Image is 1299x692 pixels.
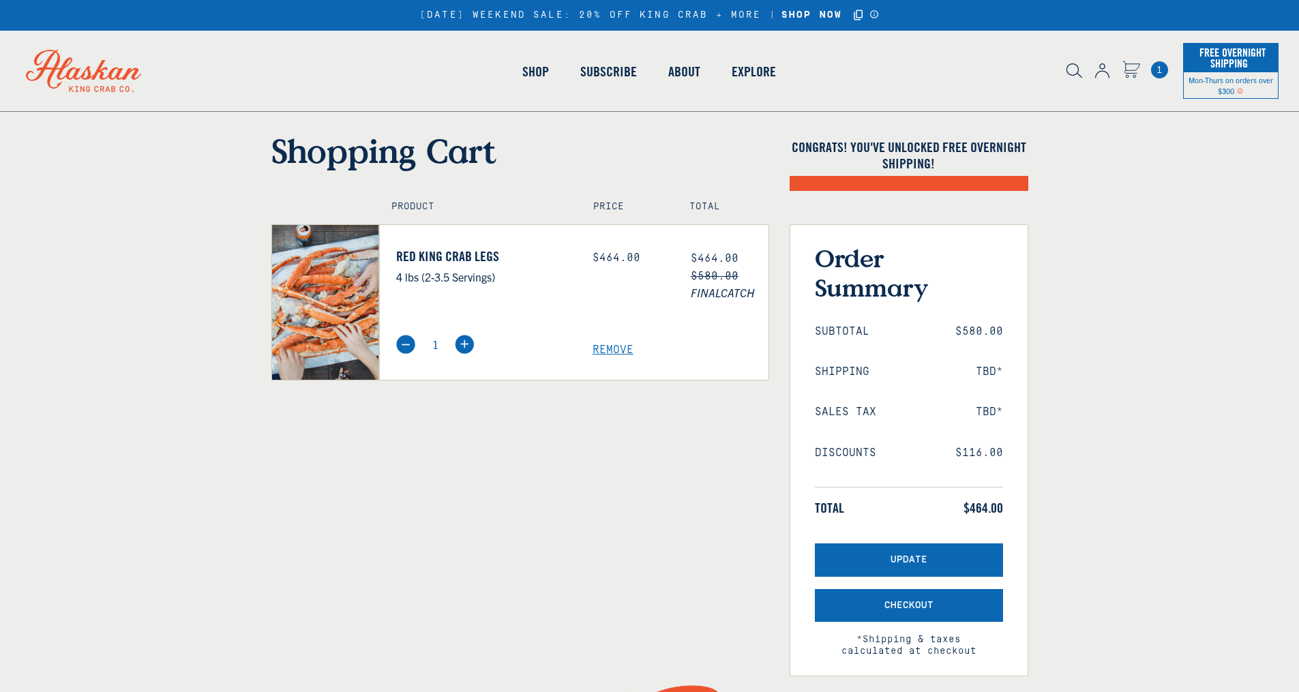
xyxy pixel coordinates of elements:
button: Checkout [815,589,1003,622]
a: SHOP NOW [777,10,847,21]
span: Total [815,500,844,516]
span: *Shipping & taxes calculated at checkout [815,622,1003,657]
h4: Total [689,201,756,213]
a: Shop [507,33,565,110]
img: Alaskan King Crab Co. logo [7,31,160,111]
a: Explore [716,33,792,110]
span: 1 [1151,61,1168,78]
span: $464.00 [691,252,738,265]
span: Shipping Notice Icon [1237,86,1243,95]
a: Announcement Bar Modal [869,10,880,19]
img: minus [396,335,415,354]
a: Cart [1122,61,1140,80]
s: $580.00 [691,270,738,282]
span: Sales Tax [815,406,876,419]
a: Red King Crab Legs [396,248,572,265]
span: $116.00 [955,447,1003,460]
p: 4 lbs (2-3.5 Servings) [396,268,572,286]
h3: Order Summary [815,243,1003,302]
span: Mon-Thurs on orders over $300 [1189,75,1273,95]
div: $464.00 [593,252,670,265]
span: Shipping [815,365,869,378]
img: account [1095,63,1109,78]
div: [DATE] WEEKEND SALE: 20% OFF KING CRAB + MORE | [419,7,880,23]
h4: Price [593,201,660,213]
h1: Shopping Cart [271,131,769,170]
a: Cart [1151,61,1168,78]
h4: Congrats! You've unlocked FREE OVERNIGHT SHIPPING! [790,139,1028,172]
img: Red King Crab Legs - 4 lbs (2-3.5 Servings) [272,225,379,380]
strong: SHOP NOW [781,10,842,20]
span: Subtotal [815,325,869,338]
h4: Product [391,201,564,213]
span: Discounts [815,447,876,460]
a: Remove [593,344,768,357]
img: search [1066,63,1082,78]
img: plus [455,335,474,354]
a: About [653,33,716,110]
span: Checkout [884,600,934,612]
span: FINALCATCH [691,284,768,301]
a: Subscribe [565,33,653,110]
span: $464.00 [964,500,1003,516]
span: Free Overnight Shipping [1196,42,1266,74]
span: $580.00 [955,325,1003,338]
span: Update [891,554,927,566]
button: Update [815,543,1003,577]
